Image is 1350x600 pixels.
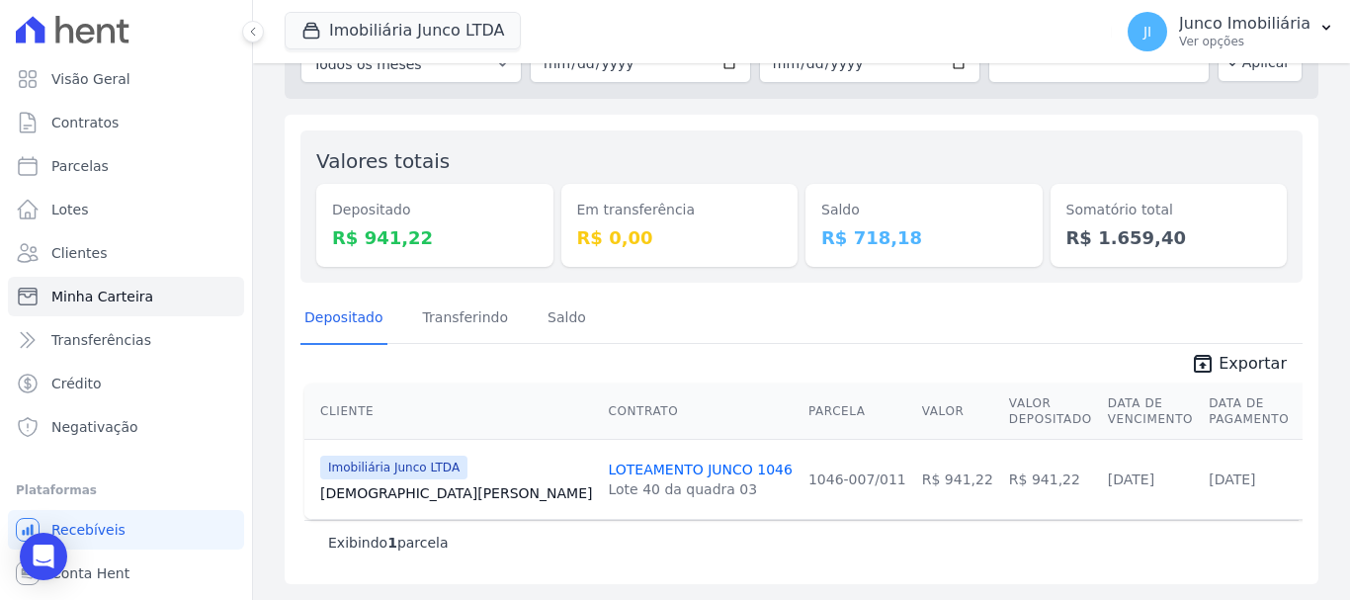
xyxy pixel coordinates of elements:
span: Conta Hent [51,563,129,583]
p: Junco Imobiliária [1179,14,1310,34]
span: Parcelas [51,156,109,176]
a: Depositado [300,294,387,345]
th: Contrato [600,384,800,440]
a: Parcelas [8,146,244,186]
div: Plataformas [16,478,236,502]
th: Data de Pagamento [1201,384,1297,440]
th: Data de Vencimento [1100,384,1201,440]
a: Transferências [8,320,244,360]
a: [DEMOGRAPHIC_DATA][PERSON_NAME] [320,483,592,503]
a: Saldo [544,294,590,345]
a: Clientes [8,233,244,273]
span: Clientes [51,243,107,263]
a: Conta Hent [8,554,244,593]
span: JI [1143,25,1151,39]
button: Imobiliária Junco LTDA [285,12,521,49]
dt: Saldo [821,200,1027,220]
dd: R$ 0,00 [577,224,783,251]
b: 1 [387,535,397,551]
dd: R$ 718,18 [821,224,1027,251]
p: Exibindo parcela [328,533,449,553]
dt: Depositado [332,200,538,220]
a: LOTEAMENTO JUNCO 1046 [608,462,792,477]
th: Cliente [304,384,600,440]
a: Negativação [8,407,244,447]
th: Valor [914,384,1001,440]
a: Visão Geral [8,59,244,99]
i: unarchive [1191,352,1215,376]
dt: Somatório total [1066,200,1272,220]
a: Lotes [8,190,244,229]
a: Crédito [8,364,244,403]
span: Recebíveis [51,520,126,540]
span: Exportar [1219,352,1287,376]
span: Minha Carteira [51,287,153,306]
a: 1046-007/011 [808,471,906,487]
span: Imobiliária Junco LTDA [320,456,467,479]
span: Visão Geral [51,69,130,89]
a: Transferindo [419,294,513,345]
button: JI Junco Imobiliária Ver opções [1112,4,1350,59]
td: R$ 941,22 [914,439,1001,519]
a: [DATE] [1108,471,1154,487]
a: Recebíveis [8,510,244,550]
th: Valor Depositado [1001,384,1100,440]
span: Negativação [51,417,138,437]
span: Lotes [51,200,89,219]
p: Ver opções [1179,34,1310,49]
a: unarchive Exportar [1175,352,1303,380]
td: R$ 941,22 [1001,439,1100,519]
span: Contratos [51,113,119,132]
dd: R$ 941,22 [332,224,538,251]
span: Crédito [51,374,102,393]
div: Open Intercom Messenger [20,533,67,580]
th: Parcela [801,384,914,440]
label: Valores totais [316,149,450,173]
div: Lote 40 da quadra 03 [608,479,792,499]
dt: Em transferência [577,200,783,220]
dd: R$ 1.659,40 [1066,224,1272,251]
a: [DATE] [1209,471,1255,487]
a: Contratos [8,103,244,142]
span: Transferências [51,330,151,350]
a: Minha Carteira [8,277,244,316]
